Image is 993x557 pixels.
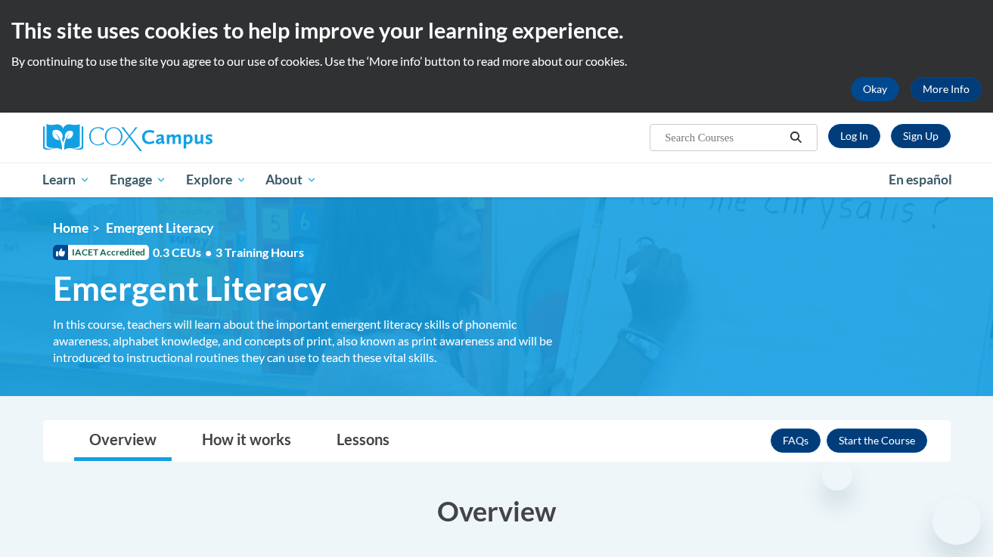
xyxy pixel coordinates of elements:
span: En español [889,172,952,187]
span: Engage [110,171,166,189]
a: About [256,162,327,197]
a: Learn [33,162,101,197]
a: Lessons [321,421,405,461]
a: Home [53,220,88,236]
a: En español [879,164,962,196]
span: • [205,245,212,259]
a: FAQs [771,429,821,453]
a: Register [891,124,951,148]
span: About [265,171,317,189]
span: 0.3 CEUs [153,244,304,261]
span: IACET Accredited [53,245,149,260]
a: Engage [100,162,176,197]
p: By continuing to use the site you agree to our use of cookies. Use the ‘More info’ button to read... [11,53,982,70]
iframe: Button to launch messaging window [932,497,981,545]
span: Emergent Literacy [106,220,213,236]
div: Main menu [20,162,973,197]
h3: Overview [43,492,951,530]
button: Okay [851,77,899,101]
span: Explore [186,171,247,189]
h2: This site uses cookies to help improve your learning experience. [11,15,982,45]
iframe: Close message [822,460,852,490]
span: 3 Training Hours [216,245,304,259]
a: Overview [74,421,172,461]
a: Log In [828,124,880,148]
a: More Info [911,77,982,101]
img: Cox Campus [43,124,213,151]
input: Search Courses [663,128,784,147]
a: Cox Campus [43,124,330,151]
a: Explore [176,162,256,197]
span: Emergent Literacy [53,268,326,308]
button: Enroll [827,429,927,453]
span: Learn [42,171,90,189]
a: How it works [187,421,306,461]
div: In this course, teachers will learn about the important emergent literacy skills of phonemic awar... [53,316,575,366]
button: Search [784,128,807,147]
